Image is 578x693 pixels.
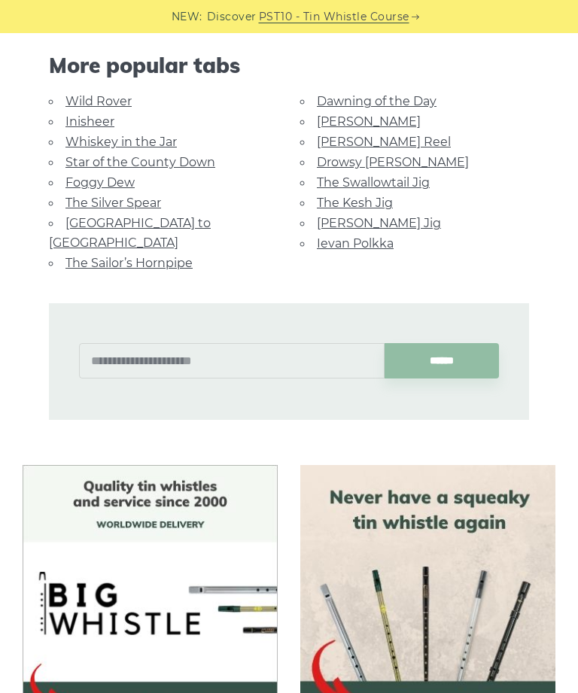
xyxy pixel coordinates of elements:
[65,175,135,190] a: Foggy Dew
[317,155,469,169] a: Drowsy [PERSON_NAME]
[317,94,437,108] a: Dawning of the Day
[65,196,161,210] a: The Silver Spear
[259,8,409,26] a: PST10 - Tin Whistle Course
[317,114,421,129] a: [PERSON_NAME]
[172,8,202,26] span: NEW:
[207,8,257,26] span: Discover
[65,114,114,129] a: Inisheer
[317,175,430,190] a: The Swallowtail Jig
[317,196,393,210] a: The Kesh Jig
[65,256,193,270] a: The Sailor’s Hornpipe
[317,236,394,251] a: Ievan Polkka
[49,216,211,250] a: [GEOGRAPHIC_DATA] to [GEOGRAPHIC_DATA]
[65,94,132,108] a: Wild Rover
[317,135,451,149] a: [PERSON_NAME] Reel
[49,53,529,78] span: More popular tabs
[65,155,215,169] a: Star of the County Down
[65,135,177,149] a: Whiskey in the Jar
[317,216,441,230] a: [PERSON_NAME] Jig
